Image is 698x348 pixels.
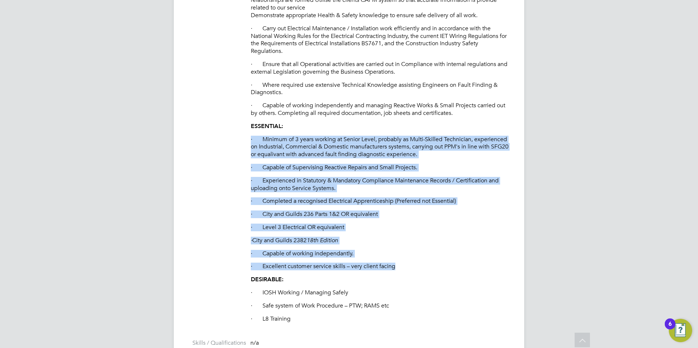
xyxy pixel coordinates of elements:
[251,164,510,171] p: · Capable of Supervising Reactive Repairs and Small Projects.
[251,276,284,283] strong: DESIRABLE:
[250,339,259,347] span: n/a
[251,197,510,205] p: · Completed a recognised Electrical Apprenticeship (Preferred not Essential)
[251,237,252,244] em: ·
[251,210,510,218] p: · City and Guilds 236 Parts 1&2 OR equivalent
[251,102,510,117] p: · Capable of working independently and managing Reactive Works & Small Projects carried out by ot...
[251,25,510,55] p: · Carry out Electrical Maintenance / Installation work efficiently and in accordance with the Nat...
[188,339,246,347] label: Skills / Qualifications
[668,324,672,333] div: 6
[251,123,283,129] strong: ESSENTIAL:
[251,136,510,158] p: · Minimum of 3 years working at Senior Level, probably as Multi-Skilled Technician, experienced o...
[251,302,510,310] p: · Safe system of Work Procedure – PTW; RAMS etc
[251,81,510,97] p: · Where required use extensive Technical Knowledge assisting Engineers on Fault Finding & Diagnos...
[307,237,338,244] em: 18th Edition
[251,61,510,76] p: · Ensure that all Operational activities are carried out in Compliance with internal regulations ...
[251,177,510,192] p: · Experienced in Statutory & Mandatory Compliance Maintenance Records / Certification and uploadi...
[251,237,510,244] p: City and Guilds 2382
[251,263,510,270] p: · Excellent customer service skills – very client facing
[251,315,510,323] p: · L8 Training
[251,224,510,231] p: · Level 3 Electrical OR equivalent
[669,319,692,342] button: Open Resource Center, 6 new notifications
[251,250,510,258] p: · Capable of working independantly.
[251,289,510,297] p: · IOSH Working / Managing Safely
